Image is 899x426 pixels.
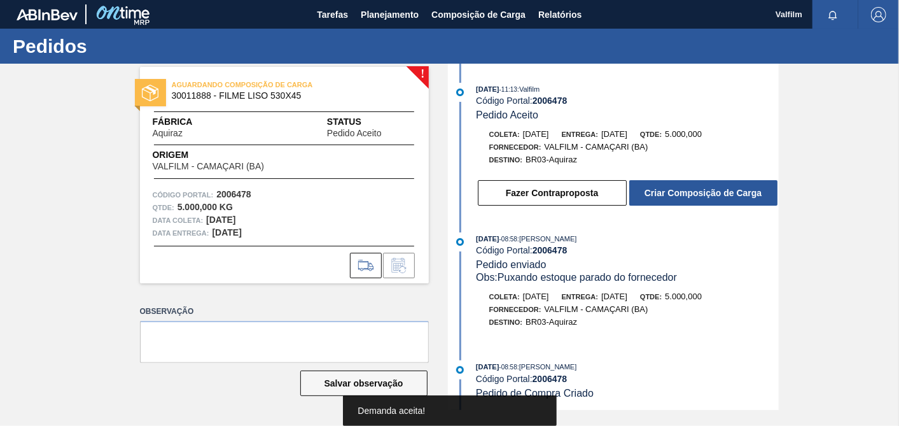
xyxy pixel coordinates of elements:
[533,96,568,106] strong: 2006478
[206,215,235,225] strong: [DATE]
[523,129,549,139] span: [DATE]
[456,238,464,246] img: atual
[178,202,233,212] strong: 5.000,000 KG
[153,162,265,171] span: VALFILM - CAMAÇARI (BA)
[478,180,627,206] button: Fazer Contraproposta
[431,7,526,22] span: Composição de Carga
[526,317,577,327] span: BR03-Aquiraz
[476,235,499,243] span: [DATE]
[172,78,350,91] span: AGUARDANDO COMPOSIÇÃO DE CARGA
[350,253,382,278] div: Ir para Composição de Carga
[476,96,778,106] div: Código Portal:
[456,366,464,374] img: atual
[517,235,577,243] span: : [PERSON_NAME]
[533,245,568,255] strong: 2006478
[476,374,778,384] div: Código Portal:
[629,180,777,206] button: Criar Composição de Carga
[361,7,419,22] span: Planejamento
[476,388,594,399] span: Pedido de Compra Criado
[499,236,517,243] span: - 08:58
[640,131,662,138] span: Qtde:
[517,363,577,371] span: : [PERSON_NAME]
[871,7,886,22] img: Logout
[489,306,541,313] span: Fornecedor:
[476,363,499,371] span: [DATE]
[140,302,429,321] label: Observação
[327,129,382,138] span: Pedido Aceito
[665,129,702,139] span: 5.000,000
[383,253,415,278] div: Informar alteração no pedido
[489,143,541,151] span: Fornecedor:
[476,245,778,255] div: Código Portal:
[533,374,568,384] strong: 2006478
[499,364,517,371] span: - 08:58
[601,129,627,139] span: [DATE]
[476,110,538,120] span: Pedido Aceito
[172,91,403,101] span: 30011888 - FILME LISO 530X45
[640,293,662,301] span: Qtde:
[153,188,214,201] span: Código Portal:
[489,318,523,326] span: Destino:
[499,86,517,93] span: - 11:13
[153,214,204,227] span: Data coleta:
[544,304,648,314] span: VALFILM - CAMAÇARI (BA)
[601,292,627,301] span: [DATE]
[327,115,416,129] span: Status
[153,115,223,129] span: Fábrica
[562,293,598,301] span: Entrega:
[456,89,464,96] img: atual
[216,189,251,199] strong: 2006478
[562,131,598,138] span: Entrega:
[153,227,209,239] span: Data entrega:
[517,85,540,93] span: : Valfilm
[523,292,549,301] span: [DATE]
[300,371,428,396] button: Salvar observação
[489,131,520,138] span: Coleta:
[544,142,648,152] span: VALFILM - CAMAÇARI (BA)
[538,7,582,22] span: Relatórios
[17,9,78,20] img: TNhmsLtSVTkK8tSr43FrP2fwEKptu5GPRR3wAAAABJRU5ErkJggg==
[476,85,499,93] span: [DATE]
[153,129,183,138] span: Aquiraz
[489,293,520,301] span: Coleta:
[213,227,242,238] strong: [DATE]
[142,85,158,101] img: status
[489,156,523,164] span: Destino:
[153,148,300,162] span: Origem
[153,201,174,214] span: Qtde :
[476,272,677,283] span: Obs: Puxando estoque parado do fornecedor
[317,7,348,22] span: Tarefas
[13,39,239,53] h1: Pedidos
[812,6,853,24] button: Notificações
[526,155,577,164] span: BR03-Aquiraz
[358,406,426,416] span: Demanda aceita!
[476,259,546,270] span: Pedido enviado
[665,292,702,301] span: 5.000,000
